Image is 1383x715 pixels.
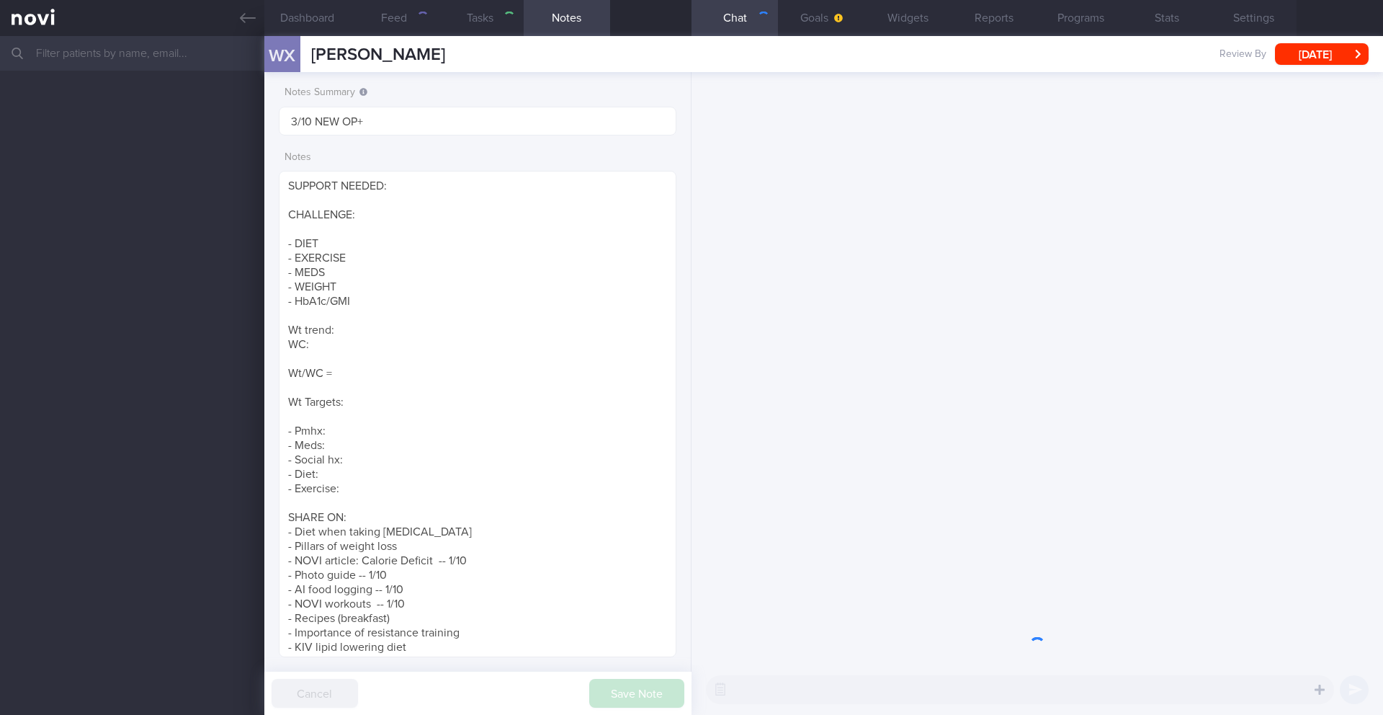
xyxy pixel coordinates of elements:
[255,27,309,83] div: WX
[1275,43,1369,65] button: [DATE]
[311,46,445,63] span: [PERSON_NAME]
[285,86,671,99] label: Notes Summary
[1219,48,1266,61] span: Review By
[285,151,671,164] label: Notes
